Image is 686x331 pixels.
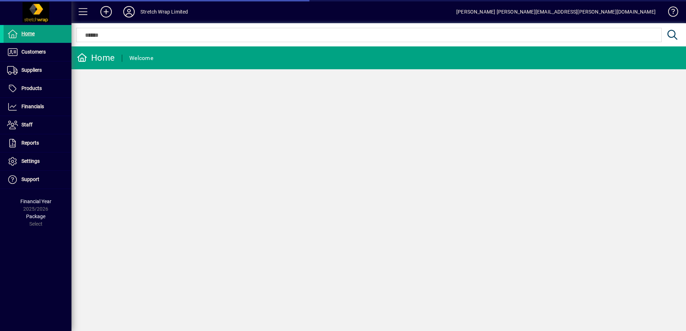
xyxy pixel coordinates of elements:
[118,5,140,18] button: Profile
[21,31,35,36] span: Home
[456,6,656,17] div: [PERSON_NAME] [PERSON_NAME][EMAIL_ADDRESS][PERSON_NAME][DOMAIN_NAME]
[4,80,71,97] a: Products
[21,104,44,109] span: Financials
[4,171,71,189] a: Support
[4,152,71,170] a: Settings
[26,214,45,219] span: Package
[4,43,71,61] a: Customers
[663,1,677,25] a: Knowledge Base
[129,52,153,64] div: Welcome
[21,49,46,55] span: Customers
[21,176,39,182] span: Support
[4,134,71,152] a: Reports
[95,5,118,18] button: Add
[21,140,39,146] span: Reports
[4,116,71,134] a: Staff
[21,158,40,164] span: Settings
[20,199,51,204] span: Financial Year
[77,52,115,64] div: Home
[140,6,188,17] div: Stretch Wrap Limited
[21,67,42,73] span: Suppliers
[4,98,71,116] a: Financials
[4,61,71,79] a: Suppliers
[21,85,42,91] span: Products
[21,122,33,127] span: Staff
